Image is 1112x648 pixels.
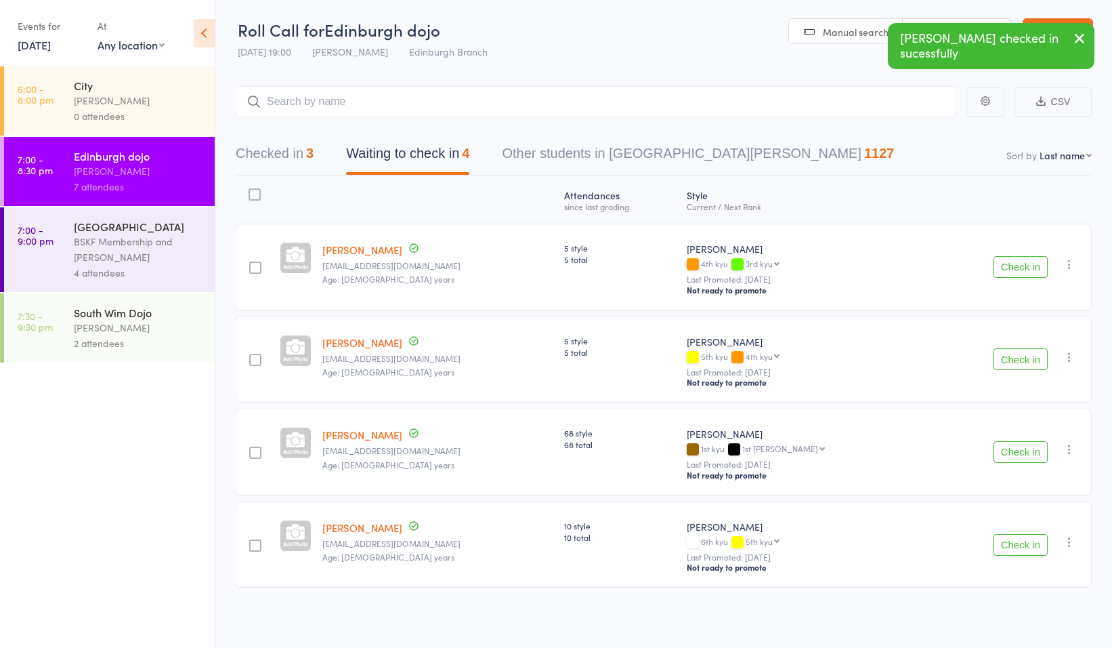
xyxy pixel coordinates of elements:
div: Not ready to promote [687,285,918,296]
a: 7:00 -8:30 pmEdinburgh dojo[PERSON_NAME]7 attendees [4,137,215,206]
div: BSKF Membership and [PERSON_NAME] [74,234,203,265]
span: 5 style [564,335,677,346]
span: 5 total [564,254,677,265]
div: Events for [18,15,84,37]
div: City [74,78,203,93]
div: Not ready to promote [687,470,918,481]
time: 6:00 - 8:00 pm [18,83,54,105]
div: 4 attendees [74,265,203,281]
div: 4 [462,146,469,161]
small: johnvmoulton@gmail.com [322,354,553,363]
label: Sort by [1006,148,1037,162]
a: [PERSON_NAME] [322,428,402,442]
div: At [98,15,165,37]
div: [PERSON_NAME] [74,320,203,336]
div: 5th kyu [746,537,773,546]
small: Last Promoted: [DATE] [687,460,918,469]
a: [PERSON_NAME] [322,243,402,257]
a: Exit roll call [1023,18,1093,45]
time: 7:00 - 8:30 pm [18,154,53,176]
div: 4th kyu [746,352,773,361]
span: Age: [DEMOGRAPHIC_DATA] years [322,366,454,378]
div: Last name [1040,148,1085,162]
div: Atten­dances [559,182,682,218]
div: Style [681,182,923,218]
div: [PERSON_NAME] [687,242,918,256]
div: Not ready to promote [687,562,918,573]
span: 5 style [564,242,677,254]
span: [DATE] 19:00 [238,45,291,58]
div: Any location [98,37,165,52]
span: 68 style [564,427,677,439]
small: efratcliffe@gmail.com [322,446,553,455]
div: [PERSON_NAME] [74,163,203,179]
div: [GEOGRAPHIC_DATA] [74,219,203,234]
small: Last Promoted: [DATE] [687,367,918,377]
input: Search by name [236,86,956,117]
button: Other students in [GEOGRAPHIC_DATA][PERSON_NAME]1127 [502,139,894,175]
button: Check in [993,534,1048,556]
span: Manual search [823,25,889,39]
div: 3 [306,146,314,161]
a: [DATE] [18,37,51,52]
div: 1st kyu [687,444,918,455]
small: Cjalln1@live.co.uk [322,261,553,270]
span: 68 total [564,439,677,450]
a: 6:00 -8:00 pmCity[PERSON_NAME]0 attendees [4,66,215,136]
div: [PERSON_NAME] checked in sucessfully [888,23,1094,69]
span: Age: [DEMOGRAPHIC_DATA] years [322,551,454,563]
div: 5th kyu [687,352,918,363]
div: [PERSON_NAME] [687,335,918,348]
button: Check in [993,348,1048,370]
div: 0 attendees [74,108,203,124]
div: [PERSON_NAME] [687,520,918,533]
span: 10 total [564,531,677,543]
div: since last grading [564,202,677,211]
span: 10 style [564,520,677,531]
div: 4th kyu [687,259,918,270]
button: Waiting to check in4 [346,139,469,175]
span: Edinburgh dojo [324,18,440,41]
button: Check in [993,441,1048,463]
div: 7 attendees [74,179,203,195]
a: 7:30 -9:30 pmSouth Wim Dojo[PERSON_NAME]2 attendees [4,293,215,363]
time: 7:00 - 9:00 pm [18,224,54,246]
div: [PERSON_NAME] [687,427,918,441]
div: South Wim Dojo [74,305,203,320]
button: Check in [993,256,1048,278]
span: [PERSON_NAME] [312,45,388,58]
span: Edinburgh Branch [409,45,488,58]
button: CSV [1014,87,1092,117]
small: Last Promoted: [DATE] [687,275,918,284]
div: Current / Next Rank [687,202,918,211]
span: Roll Call for [238,18,324,41]
div: 1127 [864,146,895,161]
div: 6th kyu [687,537,918,548]
small: Last Promoted: [DATE] [687,552,918,562]
a: [PERSON_NAME] [322,336,402,350]
button: Checked in3 [236,139,314,175]
div: 1st [PERSON_NAME] [742,444,818,453]
span: 5 total [564,346,677,358]
a: 7:00 -9:00 pm[GEOGRAPHIC_DATA]BSKF Membership and [PERSON_NAME]4 attendees [4,207,215,292]
div: Edinburgh dojo [74,148,203,163]
div: 2 attendees [74,336,203,351]
span: Age: [DEMOGRAPHIC_DATA] years [322,459,454,470]
div: Not ready to promote [687,377,918,388]
small: tiedjec113@gmail.com [322,539,553,548]
div: [PERSON_NAME] [74,93,203,108]
span: Age: [DEMOGRAPHIC_DATA] years [322,273,454,285]
time: 7:30 - 9:30 pm [18,310,53,332]
a: [PERSON_NAME] [322,521,402,535]
div: 3rd kyu [746,259,773,268]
